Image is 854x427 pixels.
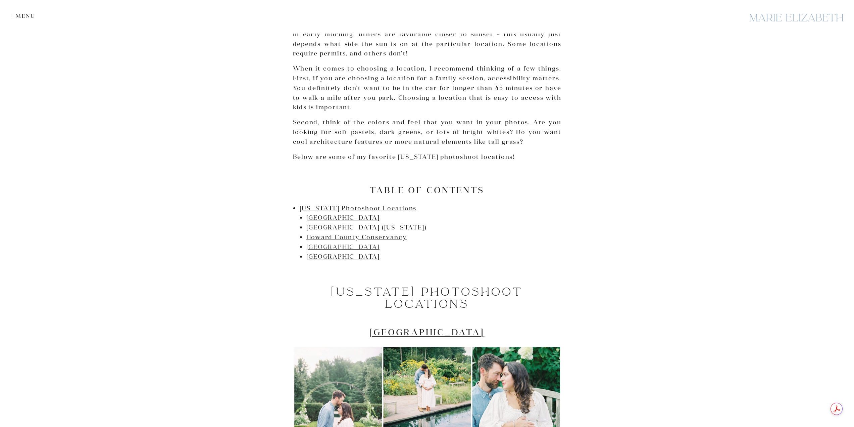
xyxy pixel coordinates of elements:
[310,1,431,9] a: [US_STATE] Family Photographer
[293,64,561,112] p: When it comes to choosing a location, I recommend thinking of a few things. First, if you are cho...
[370,327,485,338] a: [GEOGRAPHIC_DATA]
[293,0,561,58] p: As a , I have some favorite [US_STATE] photoshoot locations. These are my tried-and-true spots, w...
[300,204,417,212] a: [US_STATE] Photoshoot Locations
[306,214,380,221] a: [GEOGRAPHIC_DATA]
[293,152,561,162] p: Below are some of my favorite [US_STATE] photoshoot locations!
[306,223,427,231] a: [GEOGRAPHIC_DATA] ([US_STATE])
[293,185,561,195] h2: Table of Contents
[293,286,561,310] h1: [US_STATE] Photoshoot Locations
[293,118,561,146] p: Second, think of the colors and feel that you want in your photos. Are you looking for soft paste...
[306,233,407,241] a: Howard County Conservancy
[306,243,380,251] a: [GEOGRAPHIC_DATA]
[306,253,380,260] a: [GEOGRAPHIC_DATA]
[11,13,39,19] div: + Menu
